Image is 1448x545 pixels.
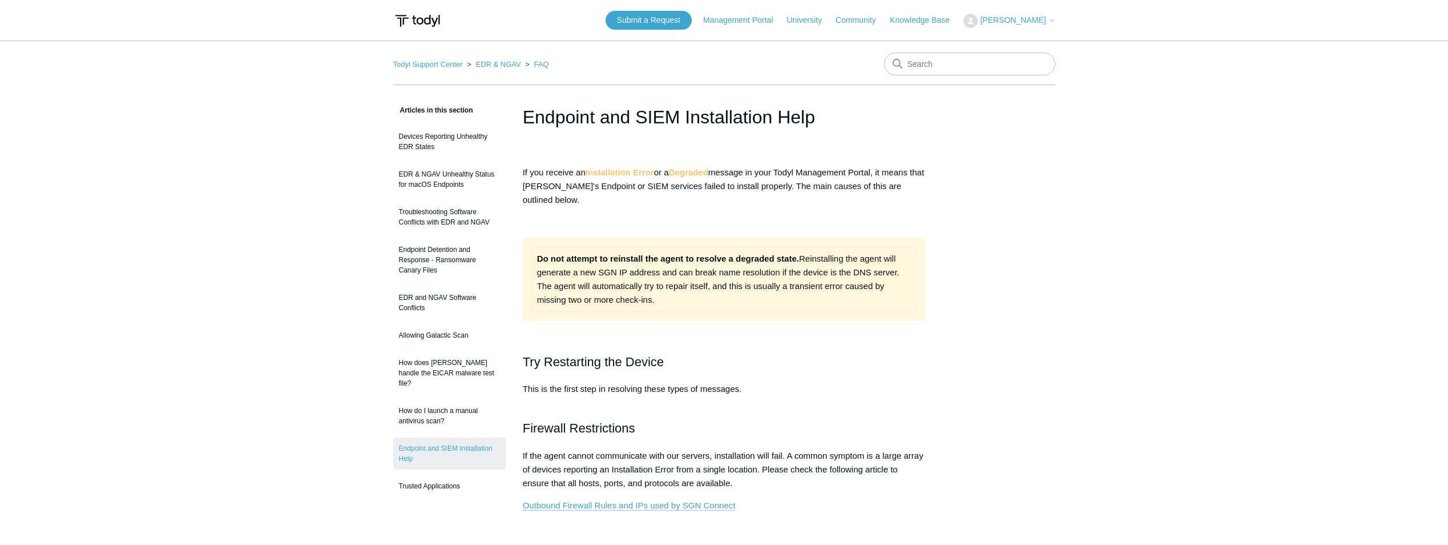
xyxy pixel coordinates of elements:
span: [PERSON_NAME] [980,15,1046,25]
a: How does [PERSON_NAME] handle the EICAR malware test file? [393,352,506,394]
a: University [786,14,833,26]
strong: Degraded [669,167,708,177]
input: Search [884,53,1055,75]
a: How do I launch a manual antivirus scan? [393,400,506,432]
h2: Firewall Restrictions [523,418,926,438]
a: Endpoint and SIEM Installation Help [393,438,506,470]
img: Todyl Support Center Help Center home page [393,10,442,31]
a: FAQ [534,60,549,69]
span: Articles in this section [393,106,473,114]
h2: Try Restarting the Device [523,352,926,372]
strong: Do not attempt to reinstall the agent to resolve a degraded state. [537,254,799,263]
h1: Endpoint and SIEM Installation Help [523,103,926,131]
a: Todyl Support Center [393,60,463,69]
li: FAQ [523,60,548,69]
td: Reinstalling the agent will generate a new SGN IP address and can break name resolution if the de... [532,247,916,312]
a: EDR and NGAV Software Conflicts [393,287,506,319]
a: Troubleshooting Software Conflicts with EDR and NGAV [393,201,506,233]
li: Todyl Support Center [393,60,465,69]
a: Endpoint Detention and Response - Ransomware Canary Files [393,239,506,281]
a: Devices Reporting Unhealthy EDR States [393,126,506,158]
a: Outbound Firewall Rules and IPs used by SGN Connect [523,500,736,511]
a: EDR & NGAV [475,60,521,69]
button: [PERSON_NAME] [963,14,1055,28]
a: EDR & NGAV Unhealthy Status for macOS Endpoints [393,163,506,195]
a: Management Portal [703,14,784,26]
strong: Installation Error [586,167,654,177]
a: Community [836,14,888,26]
p: This is the first step in resolving these types of messages. [523,382,926,410]
a: Submit a Request [606,11,692,30]
a: Trusted Applications [393,475,506,497]
a: Allowing Galactic Scan [393,324,506,346]
p: If you receive an or a message in your Todyl Management Portal, it means that [PERSON_NAME]'s End... [523,166,926,207]
a: Knowledge Base [890,14,961,26]
li: EDR & NGAV [465,60,523,69]
p: If the agent cannot communicate with our servers, installation will fail. A common symptom is a l... [523,449,926,490]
